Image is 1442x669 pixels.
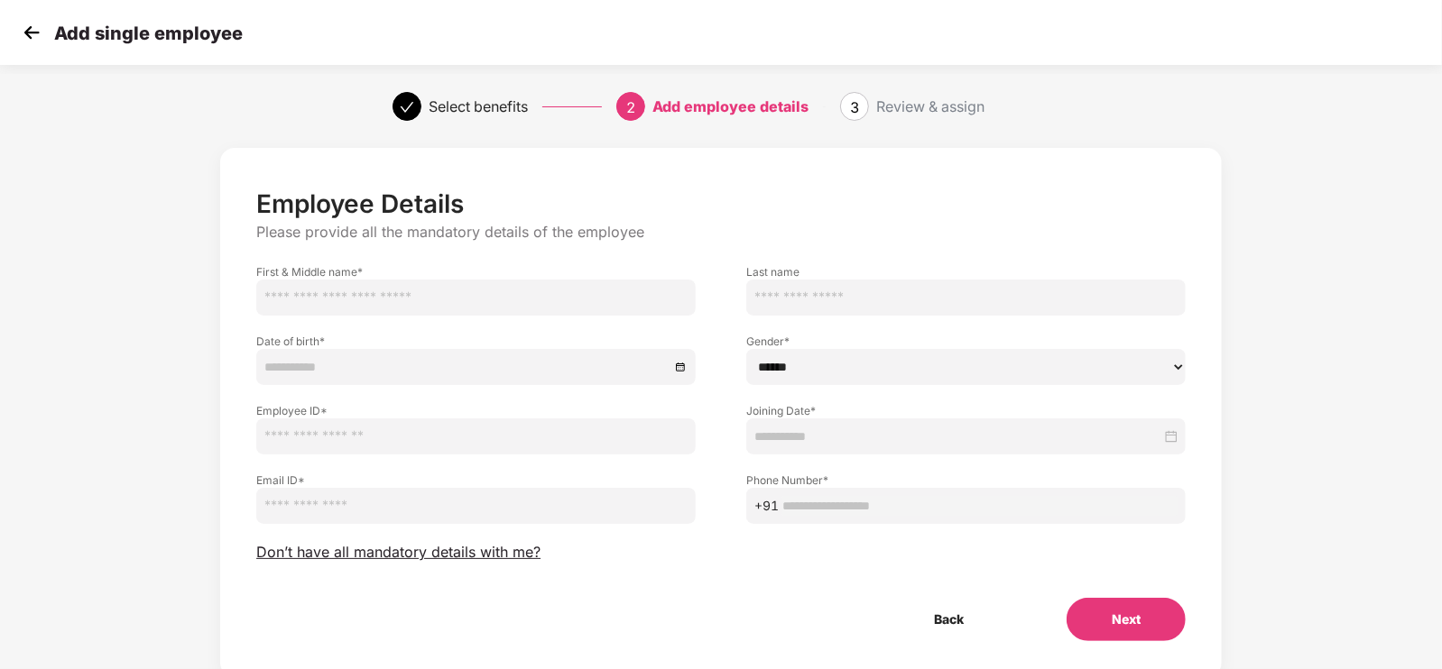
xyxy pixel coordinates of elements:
[256,223,1186,242] p: Please provide all the mandatory details of the employee
[18,19,45,46] img: svg+xml;base64,PHN2ZyB4bWxucz0iaHR0cDovL3d3dy53My5vcmcvMjAwMC9zdmciIHdpZHRoPSIzMCIgaGVpZ2h0PSIzMC...
[256,264,696,280] label: First & Middle name
[850,98,859,116] span: 3
[54,23,243,44] p: Add single employee
[746,403,1186,418] label: Joining Date
[746,264,1186,280] label: Last name
[626,98,635,116] span: 2
[429,92,528,121] div: Select benefits
[256,188,1186,219] p: Employee Details
[256,543,541,562] span: Don’t have all mandatory details with me?
[1067,598,1186,641] button: Next
[746,334,1186,349] label: Gender
[652,92,809,121] div: Add employee details
[754,496,779,516] span: +91
[256,334,696,349] label: Date of birth
[256,472,696,488] label: Email ID
[256,403,696,418] label: Employee ID
[876,92,984,121] div: Review & assign
[889,598,1009,641] button: Back
[400,100,414,115] span: check
[746,472,1186,488] label: Phone Number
